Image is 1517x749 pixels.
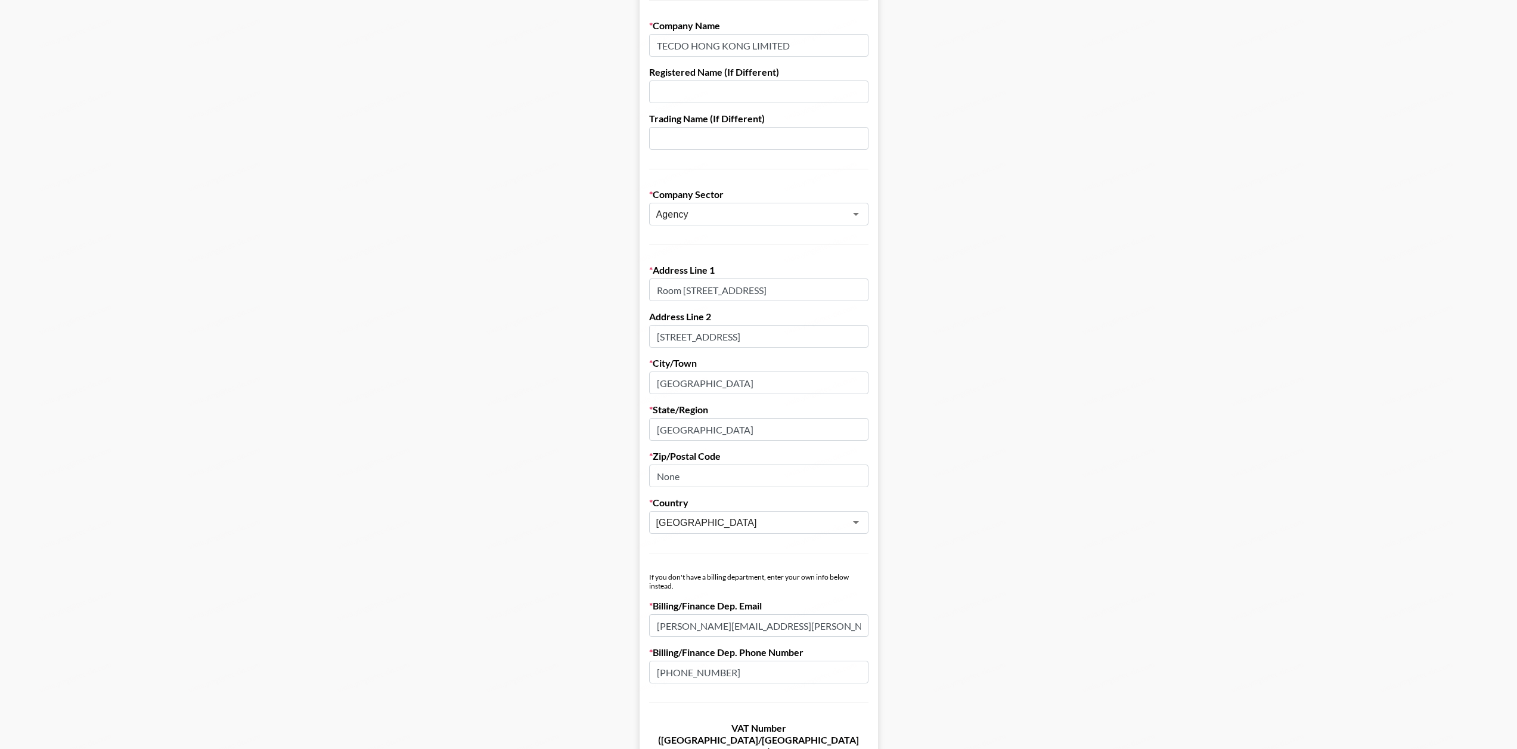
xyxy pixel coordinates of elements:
label: Address Line 2 [649,311,868,323]
label: Billing/Finance Dep. Email [649,600,868,612]
label: State/Region [649,404,868,416]
label: Country [649,497,868,509]
div: If you don't have a billing department, enter your own info below instead. [649,572,868,590]
label: Company Name [649,20,868,32]
button: Open [848,206,864,222]
label: Zip/Postal Code [649,450,868,462]
button: Open [848,514,864,531]
label: Company Sector [649,188,868,200]
label: City/Town [649,357,868,369]
label: Trading Name (If Different) [649,113,868,125]
label: Address Line 1 [649,264,868,276]
label: Registered Name (If Different) [649,66,868,78]
label: Billing/Finance Dep. Phone Number [649,646,868,658]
